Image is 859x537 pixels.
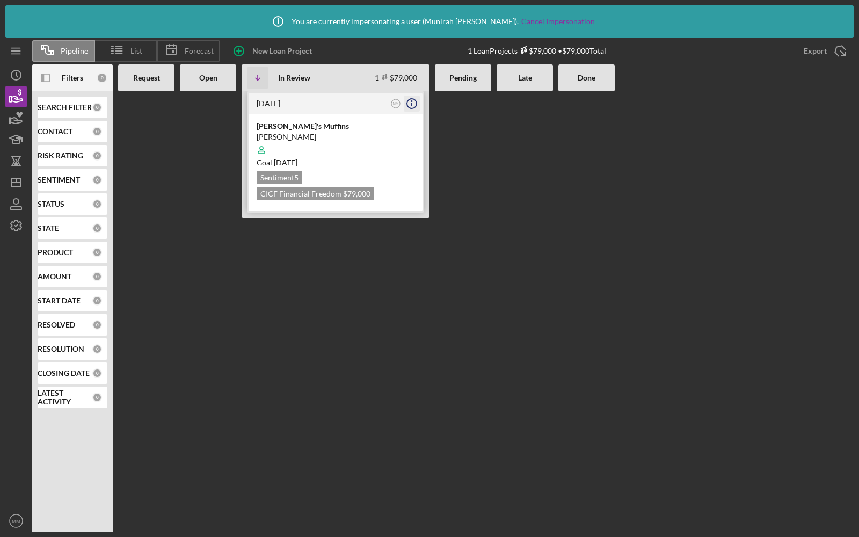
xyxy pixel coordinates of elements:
[278,74,310,82] b: In Review
[38,103,92,112] b: SEARCH FILTER
[257,171,302,184] div: Sentiment 5
[257,121,414,132] div: [PERSON_NAME]'s Muffins
[804,40,827,62] div: Export
[92,127,102,136] div: 0
[38,224,59,233] b: STATE
[130,47,142,55] span: List
[92,344,102,354] div: 0
[375,73,417,82] div: 1 $79,000
[38,321,75,329] b: RESOLVED
[92,175,102,185] div: 0
[578,74,595,82] b: Done
[92,296,102,306] div: 0
[62,74,83,82] b: Filters
[199,74,217,82] b: Open
[92,199,102,209] div: 0
[393,101,399,105] text: MM
[38,345,84,353] b: RESOLUTION
[518,46,556,55] div: $79,000
[38,369,90,378] b: CLOSING DATE
[449,74,477,82] b: Pending
[92,223,102,233] div: 0
[92,393,102,402] div: 0
[793,40,854,62] button: Export
[468,46,606,55] div: 1 Loan Projects • $79,000 Total
[274,158,297,167] time: 11/07/2025
[92,248,102,257] div: 0
[252,40,312,62] div: New Loan Project
[389,97,403,111] button: MM
[38,200,64,208] b: STATUS
[38,127,72,136] b: CONTACT
[225,40,323,62] button: New Loan Project
[521,17,595,26] a: Cancel Impersonation
[92,272,102,281] div: 0
[38,296,81,305] b: START DATE
[38,151,83,160] b: RISK RATING
[343,189,370,198] span: $79,000
[97,72,107,83] div: 0
[92,368,102,378] div: 0
[38,272,71,281] b: AMOUNT
[92,320,102,330] div: 0
[257,158,297,167] span: Goal
[5,510,27,532] button: MM
[257,99,280,108] time: 2025-09-25 17:17
[92,103,102,112] div: 0
[257,132,414,142] div: [PERSON_NAME]
[257,187,374,200] div: CICF Financial Freedom
[185,47,214,55] span: Forecast
[92,151,102,161] div: 0
[38,176,80,184] b: SENTIMENT
[61,47,88,55] span: Pipeline
[38,248,73,257] b: PRODUCT
[265,8,595,35] div: You are currently impersonating a user ( Munirah [PERSON_NAME] ).
[247,91,424,213] a: [DATE]MM[PERSON_NAME]'s Muffins[PERSON_NAME]Goal [DATE]Sentiment5CICF Financial Freedom $79,000
[518,74,532,82] b: Late
[38,389,92,406] b: LATEST ACTIVITY
[133,74,160,82] b: Request
[12,518,20,524] text: MM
